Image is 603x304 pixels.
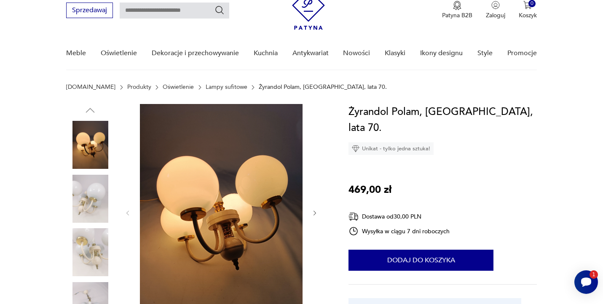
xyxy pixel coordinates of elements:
div: Unikat - tylko jedna sztuka! [348,142,434,155]
button: 0Koszyk [519,1,537,19]
button: Sprzedawaj [66,3,113,18]
div: Wysyłka w ciągu 7 dni roboczych [348,226,450,236]
img: Ikona medalu [453,1,461,10]
img: Zdjęcie produktu Żyrandol Polam, Polska, lata 70. [66,228,114,276]
button: Szukaj [214,5,225,15]
button: Patyna B2B [442,1,472,19]
iframe: Smartsupp widget button [574,270,598,294]
img: Zdjęcie produktu Żyrandol Polam, Polska, lata 70. [66,121,114,169]
a: Oświetlenie [163,84,194,91]
a: Antykwariat [292,37,329,69]
img: Ikona diamentu [352,145,359,152]
button: Dodaj do koszyka [348,250,493,271]
img: Ikona dostawy [348,211,359,222]
p: Koszyk [519,11,537,19]
button: Zaloguj [486,1,505,19]
a: Ikona medaluPatyna B2B [442,1,472,19]
a: Klasyki [385,37,405,69]
img: Zdjęcie produktu Żyrandol Polam, Polska, lata 70. [66,175,114,223]
img: Ikona koszyka [523,1,532,9]
a: [DOMAIN_NAME] [66,84,115,91]
a: Nowości [343,37,370,69]
h1: Żyrandol Polam, [GEOGRAPHIC_DATA], lata 70. [348,104,536,136]
a: Kuchnia [254,37,278,69]
img: Ikonka użytkownika [491,1,500,9]
p: Zaloguj [486,11,505,19]
a: Style [477,37,493,69]
p: Patyna B2B [442,11,472,19]
a: Lampy sufitowe [206,84,247,91]
a: Ikony designu [420,37,463,69]
a: Meble [66,37,86,69]
p: Żyrandol Polam, [GEOGRAPHIC_DATA], lata 70. [259,84,387,91]
a: Dekoracje i przechowywanie [152,37,239,69]
a: Oświetlenie [101,37,137,69]
a: Sprzedawaj [66,8,113,14]
div: Dostawa od 30,00 PLN [348,211,450,222]
a: Produkty [127,84,151,91]
p: 469,00 zł [348,182,391,198]
a: Promocje [507,37,537,69]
